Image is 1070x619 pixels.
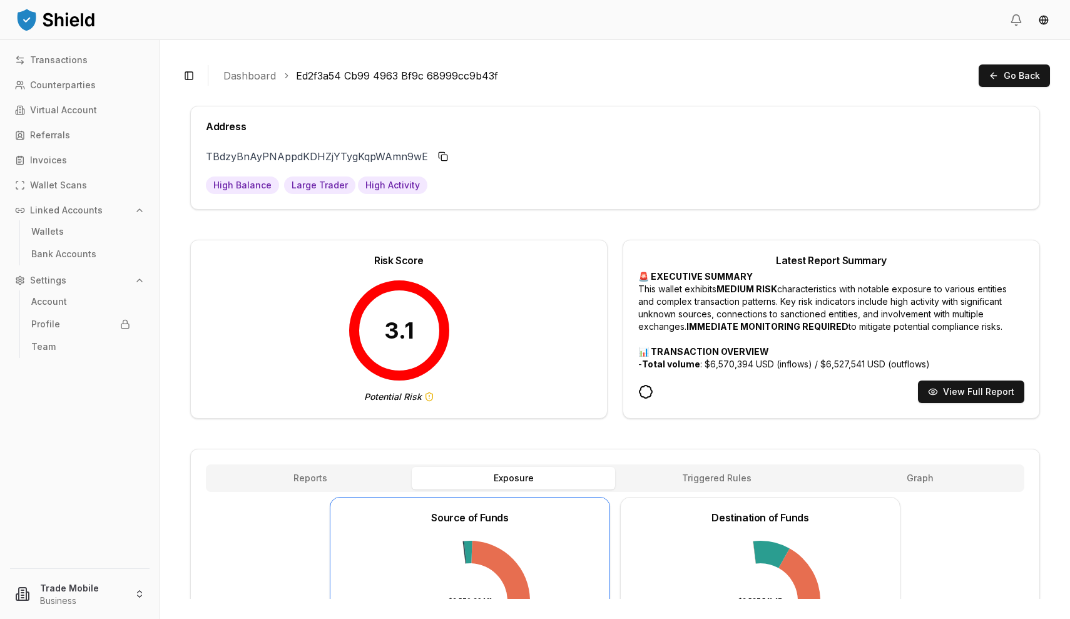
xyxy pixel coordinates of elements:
p: Invoices [30,156,67,165]
p: Linked Accounts [30,206,103,215]
button: View Full Report [918,381,1024,403]
div: Address [206,121,1024,131]
p: Team [31,342,56,351]
a: Invoices [10,150,150,170]
tspan: $6,527,541.47 [738,597,782,604]
a: Dashboard [223,68,276,83]
p: Virtual Account [30,106,97,115]
div: Risk Score [206,255,592,265]
span: Potential Risk [364,391,434,403]
span: Over 100 transactions in the last 6 months [358,176,427,194]
p: Profile [31,320,60,329]
a: Virtual Account [10,100,150,120]
a: Wallets [26,222,135,242]
strong: 📊 TRANSACTION OVERVIEW [638,346,769,357]
p: Bank Accounts [31,250,96,258]
p: Business [40,595,125,607]
a: Profile [26,314,135,334]
img: ShieldPay Logo [15,7,96,32]
p: Wallets [31,227,64,236]
strong: IMMEDIATE MONITORING REQUIRED [686,321,848,332]
strong: Total volume [642,359,700,369]
div: Source of Funds [431,513,508,523]
tspan: $6,570,394.11 [449,597,492,604]
a: Wallet Scans [10,175,150,195]
button: Exposure [412,467,615,489]
button: Graph [818,467,1022,489]
p: Counterparties [30,81,96,90]
p: Account [31,297,67,306]
span: Total assets over $10k [206,176,279,194]
p: Transactions [30,56,88,64]
button: Trade MobileBusiness [5,574,155,614]
a: Ed2f3a54 Cb99 4963 Bf9c 68999cc9b43f [296,68,498,83]
a: Counterparties [10,75,150,95]
span: Go Back [1004,69,1040,82]
nav: breadcrumb [223,68,969,83]
p: Referrals [30,131,70,140]
svg: [DATE]T17:43:07.498Z [638,384,653,399]
a: Account [26,292,135,312]
button: Copy to clipboard [433,146,453,166]
span: Have made large transactions over $10k [284,176,355,194]
button: Linked Accounts [10,200,150,220]
span: Triggered Rules [682,472,752,484]
button: Reports [208,467,412,489]
div: Latest Report Summary [638,255,1024,265]
p: Wallet Scans [30,181,87,190]
button: Settings [10,270,150,290]
a: Team [26,337,135,357]
a: Transactions [10,50,150,70]
p: Settings [30,276,66,285]
strong: MEDIUM RISK [716,284,777,294]
strong: 🚨 EXECUTIVE SUMMARY [638,271,753,282]
p: Trade Mobile [40,581,125,595]
a: Bank Accounts [26,244,135,264]
p: TBdzyBnAyPNAppdKDHZjYTygKqpWAmn9wE [206,149,428,164]
button: Go Back [979,64,1050,87]
div: Destination of Funds [711,513,808,523]
a: Referrals [10,125,150,145]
